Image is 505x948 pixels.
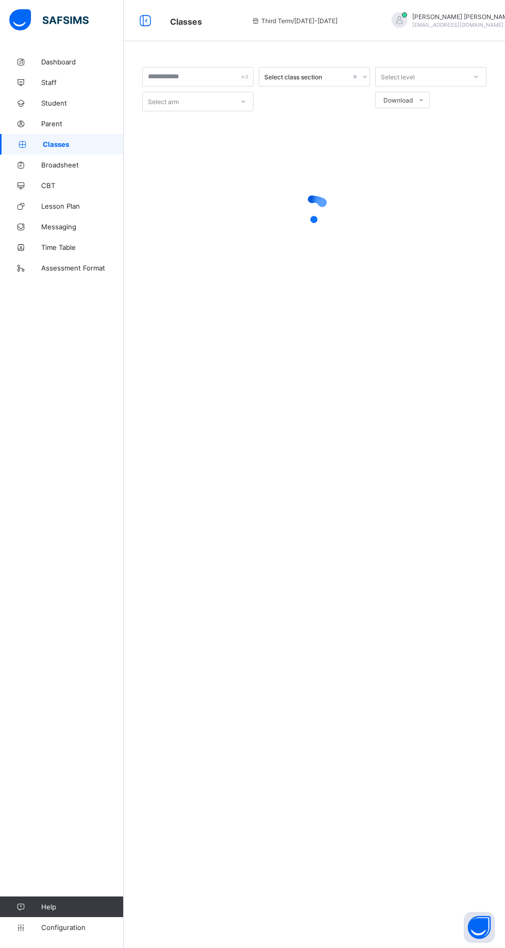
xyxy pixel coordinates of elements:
[251,17,338,25] span: session/term information
[41,78,124,87] span: Staff
[412,22,503,28] span: [EMAIL_ADDRESS][DOMAIN_NAME]
[41,223,124,231] span: Messaging
[264,73,351,81] div: Select class section
[41,923,123,932] span: Configuration
[41,99,124,107] span: Student
[41,58,124,66] span: Dashboard
[464,912,495,943] button: Open asap
[43,140,124,148] span: Classes
[383,96,413,104] span: Download
[41,161,124,169] span: Broadsheet
[41,903,123,911] span: Help
[148,92,179,111] div: Select arm
[41,243,124,251] span: Time Table
[9,9,89,31] img: safsims
[41,202,124,210] span: Lesson Plan
[170,16,202,27] span: Classes
[41,120,124,128] span: Parent
[381,67,415,87] div: Select level
[41,264,124,272] span: Assessment Format
[41,181,124,190] span: CBT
